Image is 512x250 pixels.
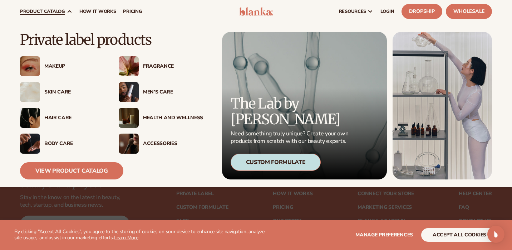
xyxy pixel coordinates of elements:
[143,89,203,95] div: Men’s Care
[231,130,351,145] p: Need something truly unique? Create your own products from scratch with our beauty experts.
[119,134,139,154] img: Female with makeup brush.
[114,234,138,241] a: Learn More
[123,9,142,14] span: pricing
[393,32,492,179] img: Female in lab with equipment.
[355,231,413,238] span: Manage preferences
[239,7,273,16] img: logo
[20,134,40,154] img: Male hand applying moisturizer.
[119,56,139,76] img: Pink blooming flower.
[44,141,104,147] div: Body Care
[402,4,442,19] a: Dropship
[44,63,104,69] div: Makeup
[79,9,116,14] span: How It Works
[119,108,203,128] a: Candles and incense on table. Health And Wellness
[380,9,394,14] span: LOGIN
[20,108,40,128] img: Female hair pulled back with clips.
[20,32,203,48] p: Private label products
[339,9,366,14] span: resources
[20,82,40,102] img: Cream moisturizer swatch.
[119,134,203,154] a: Female with makeup brush. Accessories
[143,141,203,147] div: Accessories
[20,108,104,128] a: Female hair pulled back with clips. Hair Care
[143,115,203,121] div: Health And Wellness
[119,56,203,76] a: Pink blooming flower. Fragrance
[355,228,413,242] button: Manage preferences
[44,89,104,95] div: Skin Care
[487,226,504,243] div: Open Intercom Messenger
[421,228,498,242] button: accept all cookies
[20,56,104,76] a: Female with glitter eye makeup. Makeup
[231,96,351,127] p: The Lab by [PERSON_NAME]
[20,134,104,154] a: Male hand applying moisturizer. Body Care
[446,4,492,19] a: Wholesale
[44,115,104,121] div: Hair Care
[14,229,266,241] p: By clicking "Accept All Cookies", you agree to the storing of cookies on your device to enhance s...
[143,63,203,69] div: Fragrance
[20,56,40,76] img: Female with glitter eye makeup.
[222,32,387,179] a: Microscopic product formula. The Lab by [PERSON_NAME] Need something truly unique? Create your ow...
[119,82,139,102] img: Male holding moisturizer bottle.
[231,154,321,171] div: Custom Formulate
[20,82,104,102] a: Cream moisturizer swatch. Skin Care
[119,82,203,102] a: Male holding moisturizer bottle. Men’s Care
[20,162,123,179] a: View Product Catalog
[119,108,139,128] img: Candles and incense on table.
[20,9,65,14] span: product catalog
